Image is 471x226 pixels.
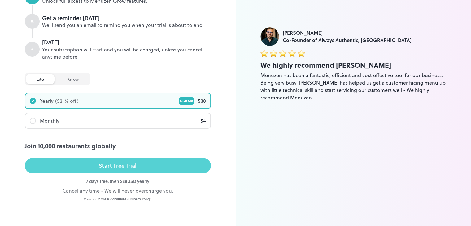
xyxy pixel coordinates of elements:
div: [PERSON_NAME] [283,29,412,37]
div: ($ 21 % off) [55,97,79,105]
div: [DATE] [42,38,211,46]
img: star [288,50,296,57]
div: lite [26,74,55,84]
div: Save $ 10 [179,97,194,105]
a: Privacy Policy. [130,197,151,201]
div: We highly recommend [PERSON_NAME] [260,60,447,70]
div: $ 4 [200,117,206,124]
div: grow [58,74,89,84]
div: View our & [25,197,211,202]
a: Terms & Conditions [98,197,126,201]
div: 7 days free, then $ 38 USD yearly [25,178,211,185]
button: Start Free Trial [25,158,211,173]
div: Start Free Trial [99,161,137,170]
div: Get a reminder [DATE] [42,14,211,22]
img: star [298,50,305,57]
div: We’ll send you an email to remind you when your trial is about to end. [42,22,211,29]
div: Co-Founder of Always Authentic, [GEOGRAPHIC_DATA] [283,37,412,44]
div: Monthly [40,117,59,124]
div: Menuzen has been a fantastic, efficient and cost effective tool for our business. Being very busy... [260,72,447,101]
img: Jade Hajj [260,27,279,46]
img: star [270,50,277,57]
div: Yearly [40,97,54,105]
img: star [260,50,268,57]
div: Cancel any time - We will never overcharge you. [25,187,211,194]
div: Join 10,000 restaurants globally [25,141,211,150]
div: Your subscription will start and you will be charged, unless you cancel anytime before. [42,46,211,60]
div: $ 38 [198,97,206,105]
img: star [279,50,286,57]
